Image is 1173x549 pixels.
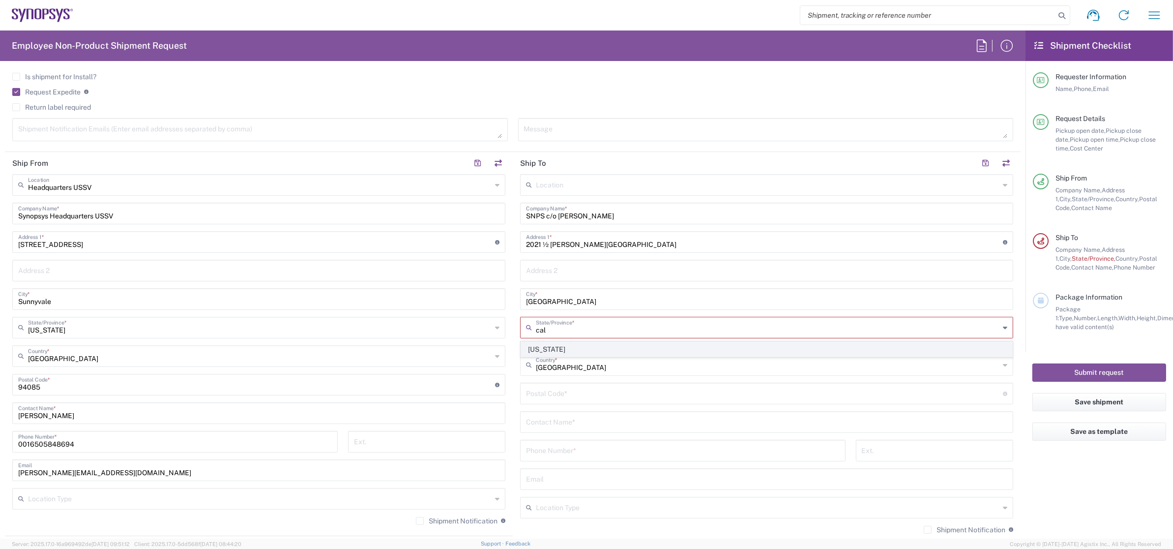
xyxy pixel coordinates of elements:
[12,73,96,81] label: Is shipment for Install?
[1070,136,1120,143] span: Pickup open time,
[1034,40,1131,52] h2: Shipment Checklist
[1072,255,1115,262] span: State/Province,
[1032,423,1166,441] button: Save as template
[1115,195,1139,203] span: Country,
[1056,85,1074,92] span: Name,
[12,40,187,52] h2: Employee Non-Product Shipment Request
[1114,264,1155,271] span: Phone Number
[1056,246,1102,253] span: Company Name,
[200,541,241,547] span: [DATE] 08:44:20
[1059,195,1072,203] span: City,
[12,158,48,168] h2: Ship From
[1010,540,1161,549] span: Copyright © [DATE]-[DATE] Agistix Inc., All Rights Reserved
[1056,127,1106,134] span: Pickup open date,
[1097,314,1118,322] span: Length,
[12,103,91,111] label: Return label required
[1115,255,1139,262] span: Country,
[1056,293,1122,301] span: Package Information
[1032,364,1166,382] button: Submit request
[1056,234,1078,242] span: Ship To
[1070,145,1103,152] span: Cost Center
[924,526,1005,534] label: Shipment Notification
[1071,264,1114,271] span: Contact Name,
[1118,314,1137,322] span: Width,
[1056,73,1126,81] span: Requester Information
[134,541,241,547] span: Client: 2025.17.0-5dd568f
[91,541,130,547] span: [DATE] 09:51:12
[1059,314,1074,322] span: Type,
[1059,255,1072,262] span: City,
[1056,115,1105,122] span: Request Details
[505,541,530,547] a: Feedback
[1056,174,1087,182] span: Ship From
[800,6,1055,25] input: Shipment, tracking or reference number
[1137,314,1157,322] span: Height,
[12,88,81,96] label: Request Expedite
[416,517,498,525] label: Shipment Notification
[1072,195,1115,203] span: State/Province,
[481,541,505,547] a: Support
[1074,314,1097,322] span: Number,
[520,338,1013,347] div: This field is required
[1056,305,1081,322] span: Package 1:
[1071,204,1112,212] span: Contact Name
[1093,85,1109,92] span: Email
[1032,393,1166,411] button: Save shipment
[1056,186,1102,194] span: Company Name,
[521,342,1012,357] span: [US_STATE]
[520,158,546,168] h2: Ship To
[12,541,130,547] span: Server: 2025.17.0-16a969492de
[1074,85,1093,92] span: Phone,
